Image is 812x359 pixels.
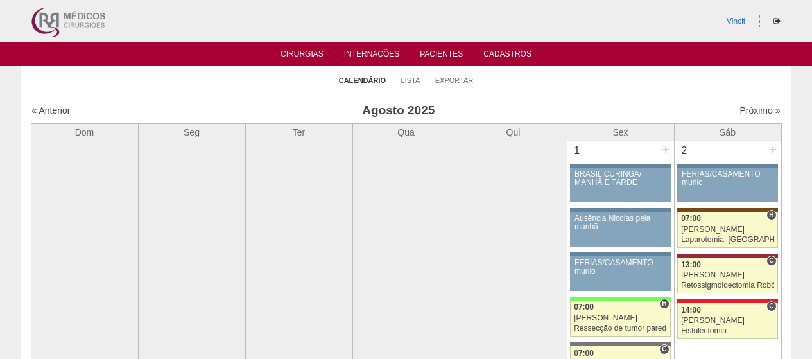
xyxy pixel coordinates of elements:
a: Pacientes [420,49,463,62]
span: 07:00 [574,349,594,358]
a: Vincit [727,17,745,26]
th: Seg [138,123,245,141]
span: Consultório [659,344,669,355]
span: 07:00 [574,302,594,311]
i: Sair [773,17,781,25]
div: Key: Santa Catarina [570,342,670,346]
div: Key: Aviso [570,164,670,168]
div: 1 [567,141,587,161]
span: 07:00 [681,214,701,223]
div: Key: Brasil [570,297,670,301]
div: [PERSON_NAME] [574,314,667,322]
a: H 07:00 [PERSON_NAME] Laparotomia, [GEOGRAPHIC_DATA], Drenagem, Bridas [677,212,777,248]
div: Key: Aviso [570,208,670,212]
a: Internações [344,49,400,62]
span: Hospital [659,299,669,309]
div: Laparotomia, [GEOGRAPHIC_DATA], Drenagem, Bridas [681,236,774,244]
a: Próximo » [739,105,780,116]
a: BRASIL CURINGA/ MANHÃ E TARDE [570,168,670,202]
div: Key: Aviso [677,164,777,168]
a: FÉRIAS/CASAMENTO murilo [570,256,670,291]
div: + [661,141,671,158]
a: Cirurgias [281,49,324,60]
th: Dom [31,123,138,141]
th: Qui [460,123,567,141]
div: FÉRIAS/CASAMENTO murilo [682,170,773,187]
div: [PERSON_NAME] [681,317,774,325]
a: Exportar [435,76,474,85]
a: H 07:00 [PERSON_NAME] Ressecção de tumor parede abdominal pélvica [570,301,670,337]
span: Consultório [766,301,776,311]
div: Ausência Nicolas pela manhã [574,215,666,231]
th: Sex [567,123,674,141]
a: Lista [401,76,420,85]
div: Fistulectomia [681,327,774,335]
div: Retossigmoidectomia Robótica [681,281,774,290]
th: Qua [352,123,460,141]
div: + [768,141,779,158]
a: C 14:00 [PERSON_NAME] Fistulectomia [677,303,777,339]
div: Key: Aviso [570,252,670,256]
div: FÉRIAS/CASAMENTO murilo [574,259,666,276]
a: C 13:00 [PERSON_NAME] Retossigmoidectomia Robótica [677,258,777,293]
a: Calendário [339,76,386,85]
th: Ter [245,123,352,141]
a: FÉRIAS/CASAMENTO murilo [677,168,777,202]
div: [PERSON_NAME] [681,271,774,279]
div: 2 [675,141,695,161]
span: 14:00 [681,306,701,315]
span: 13:00 [681,260,701,269]
span: Consultório [766,256,776,266]
span: Hospital [766,210,776,220]
a: Cadastros [483,49,531,62]
th: Sáb [674,123,781,141]
div: Key: Assunção [677,299,777,303]
div: Key: Santa Joana [677,208,777,212]
div: Ressecção de tumor parede abdominal pélvica [574,324,667,333]
div: BRASIL CURINGA/ MANHÃ E TARDE [574,170,666,187]
a: « Anterior [32,105,71,116]
h3: Agosto 2025 [211,101,585,120]
div: Key: Sírio Libanês [677,254,777,258]
a: Ausência Nicolas pela manhã [570,212,670,247]
div: [PERSON_NAME] [681,225,774,234]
